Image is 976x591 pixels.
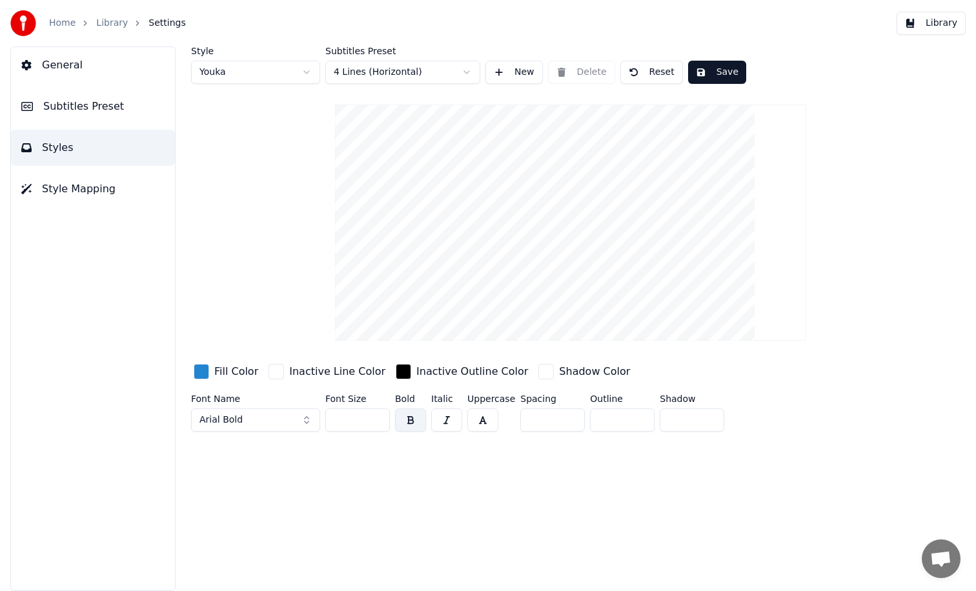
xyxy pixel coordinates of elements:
label: Font Name [191,394,320,403]
span: Settings [148,17,185,30]
button: Reset [620,61,683,84]
a: Home [49,17,76,30]
span: Style Mapping [42,181,116,197]
button: Style Mapping [11,171,175,207]
span: Styles [42,140,74,155]
button: Fill Color [191,361,261,382]
label: Shadow [660,394,724,403]
label: Font Size [325,394,390,403]
div: Inactive Line Color [289,364,385,379]
nav: breadcrumb [49,17,186,30]
div: Inactive Outline Color [416,364,528,379]
button: Subtitles Preset [11,88,175,125]
img: youka [10,10,36,36]
label: Italic [431,394,462,403]
div: Open de chat [922,539,961,578]
label: Uppercase [467,394,515,403]
button: Styles [11,130,175,166]
button: General [11,47,175,83]
label: Bold [395,394,426,403]
button: New [485,61,543,84]
span: General [42,57,83,73]
button: Inactive Outline Color [393,361,531,382]
label: Subtitles Preset [325,46,480,55]
a: Library [96,17,128,30]
label: Spacing [520,394,585,403]
button: Library [897,12,966,35]
label: Outline [590,394,655,403]
label: Style [191,46,320,55]
div: Shadow Color [559,364,630,379]
div: Fill Color [214,364,258,379]
button: Shadow Color [536,361,633,382]
span: Arial Bold [199,414,243,426]
span: Subtitles Preset [43,99,124,114]
button: Inactive Line Color [266,361,388,382]
button: Save [688,61,746,84]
